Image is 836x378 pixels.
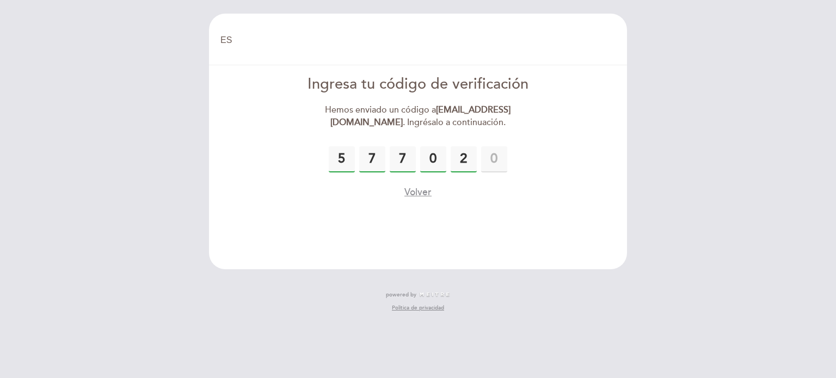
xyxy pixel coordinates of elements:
[293,74,543,95] div: Ingresa tu código de verificación
[386,291,416,299] span: powered by
[330,104,511,128] strong: [EMAIL_ADDRESS][DOMAIN_NAME]
[419,292,450,298] img: MEITRE
[420,146,446,172] input: 0
[390,146,416,172] input: 0
[293,104,543,129] div: Hemos enviado un código a . Ingrésalo a continuación.
[451,146,477,172] input: 0
[359,146,385,172] input: 0
[392,304,444,312] a: Política de privacidad
[386,291,450,299] a: powered by
[404,185,432,199] button: Volver
[481,146,507,172] input: 0
[329,146,355,172] input: 0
